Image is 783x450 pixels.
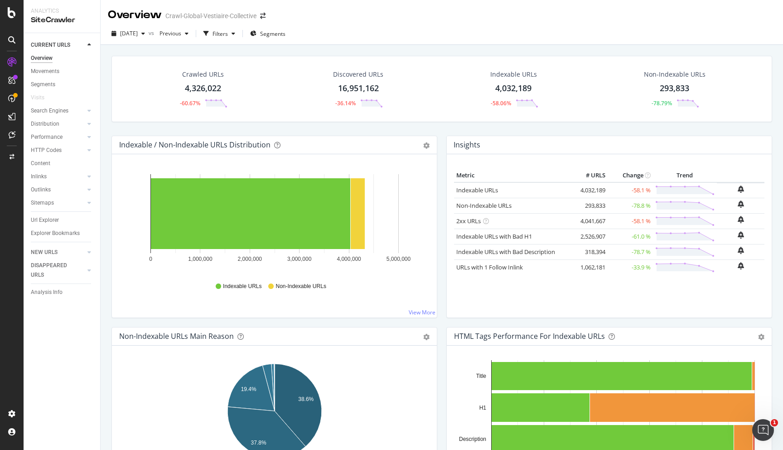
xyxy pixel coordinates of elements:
[771,419,778,426] span: 1
[120,29,138,37] span: 2025 Sep. 30th
[251,440,266,446] text: 37.8%
[31,80,94,89] a: Segments
[608,182,653,198] td: -58.1 %
[31,172,47,181] div: Inlinks
[260,30,285,38] span: Segments
[333,70,383,79] div: Discovered URLs
[31,215,59,225] div: Url Explorer
[298,396,314,402] text: 38.6%
[31,229,94,238] a: Explorer Bookmarks
[31,185,85,195] a: Outlinks
[456,186,498,194] a: Indexable URLs
[758,334,764,340] div: gear
[31,93,44,103] div: Visits
[479,405,487,411] text: H1
[31,185,51,195] div: Outlinks
[31,159,50,168] div: Content
[490,70,537,79] div: Indexable URLs
[213,30,228,38] div: Filters
[454,169,571,182] th: Metric
[571,182,608,198] td: 4,032,189
[456,232,532,240] a: Indexable URLs with Bad H1
[119,332,234,341] div: Non-Indexable URLs Main Reason
[31,132,85,142] a: Performance
[454,332,605,341] div: HTML Tags Performance for Indexable URLs
[31,106,85,116] a: Search Engines
[238,256,262,262] text: 2,000,000
[31,146,62,155] div: HTTP Codes
[31,229,80,238] div: Explorer Bookmarks
[456,201,512,210] a: Non-Indexable URLs
[260,13,266,19] div: arrow-right-arrow-left
[644,70,706,79] div: Non-Indexable URLs
[31,80,55,89] div: Segments
[31,40,85,50] a: CURRENT URLS
[31,67,59,76] div: Movements
[476,373,487,379] text: Title
[31,119,59,129] div: Distribution
[454,139,480,151] h4: Insights
[108,7,162,23] div: Overview
[608,259,653,275] td: -33.9 %
[31,93,53,103] a: Visits
[31,215,94,225] a: Url Explorer
[156,29,181,37] span: Previous
[491,99,511,107] div: -58.06%
[660,83,689,94] div: 293,833
[185,83,221,94] div: 4,326,022
[571,259,608,275] td: 1,062,181
[608,169,653,182] th: Change
[652,99,672,107] div: -78.79%
[456,248,555,256] a: Indexable URLs with Bad Description
[335,99,356,107] div: -36.14%
[456,263,523,271] a: URLs with 1 Follow Inlink
[31,261,85,280] a: DISAPPEARED URLS
[752,419,774,441] iframe: Intercom live chat
[149,256,152,262] text: 0
[31,172,85,181] a: Inlinks
[738,247,744,254] div: bell-plus
[608,198,653,213] td: -78.8 %
[571,213,608,229] td: 4,041,667
[608,229,653,244] td: -61.0 %
[387,256,411,262] text: 5,000,000
[156,26,192,41] button: Previous
[180,99,200,107] div: -60.67%
[287,256,312,262] text: 3,000,000
[31,159,94,168] a: Content
[31,261,77,280] div: DISAPPEARED URLS
[31,288,63,297] div: Analysis Info
[338,83,379,94] div: 16,951,162
[31,106,68,116] div: Search Engines
[31,198,54,208] div: Sitemaps
[608,244,653,259] td: -78.7 %
[241,386,256,392] text: 19.4%
[31,248,58,257] div: NEW URLS
[571,244,608,259] td: 318,394
[31,119,85,129] a: Distribution
[31,40,70,50] div: CURRENT URLS
[31,248,85,257] a: NEW URLS
[456,217,481,225] a: 2xx URLs
[31,146,85,155] a: HTTP Codes
[223,283,261,290] span: Indexable URLs
[459,436,486,442] text: Description
[653,169,717,182] th: Trend
[738,262,744,269] div: bell-plus
[119,169,430,274] svg: A chart.
[200,26,239,41] button: Filters
[119,140,271,149] div: Indexable / Non-Indexable URLs Distribution
[188,256,213,262] text: 1,000,000
[337,256,361,262] text: 4,000,000
[31,54,94,63] a: Overview
[275,283,326,290] span: Non-Indexable URLs
[182,70,224,79] div: Crawled URLs
[571,229,608,244] td: 2,526,907
[31,288,94,297] a: Analysis Info
[423,334,430,340] div: gear
[608,213,653,229] td: -58.1 %
[31,7,93,15] div: Analytics
[149,29,156,37] span: vs
[165,11,256,20] div: Crawl-Global-Vestiaire-Collective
